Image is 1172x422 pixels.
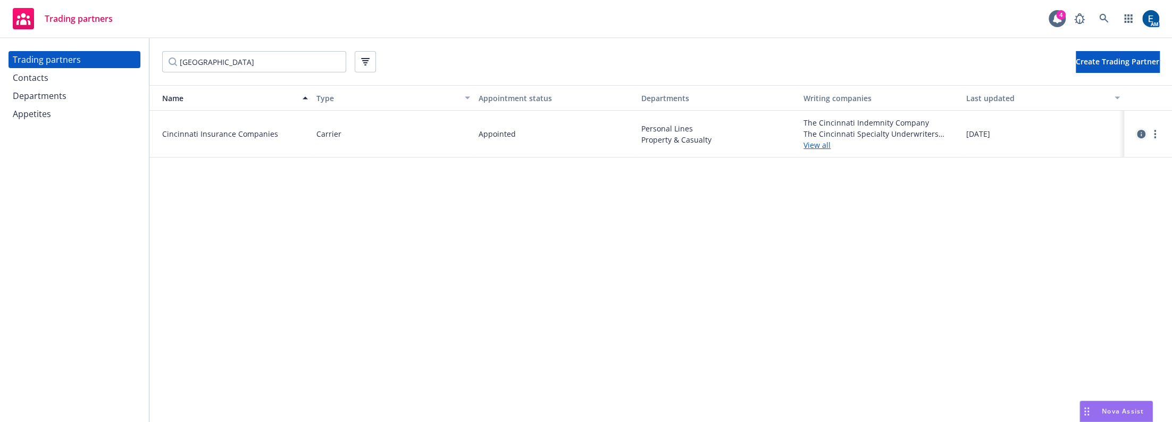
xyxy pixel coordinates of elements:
[1079,401,1153,422] button: Nova Assist
[13,87,66,104] div: Departments
[9,87,140,104] a: Departments
[479,93,633,104] div: Appointment status
[9,51,140,68] a: Trading partners
[9,69,140,86] a: Contacts
[1076,51,1159,72] button: Create Trading Partner
[312,85,475,111] button: Type
[154,93,296,104] div: Name
[316,93,459,104] div: Type
[803,139,958,151] a: View all
[1080,401,1093,421] div: Drag to move
[637,85,800,111] button: Departments
[162,128,308,139] span: Cincinnati Insurance Companies
[803,128,958,139] span: The Cincinnati Specialty Underwriters Insurance Company
[1118,8,1139,29] a: Switch app
[799,85,962,111] button: Writing companies
[474,85,637,111] button: Appointment status
[1149,128,1161,140] a: more
[1093,8,1115,29] a: Search
[1102,407,1144,416] span: Nova Assist
[803,93,958,104] div: Writing companies
[1142,10,1159,27] img: photo
[13,105,51,122] div: Appetites
[479,128,516,139] span: Appointed
[1069,8,1090,29] a: Report a Bug
[962,85,1125,111] button: Last updated
[13,51,81,68] div: Trading partners
[966,128,990,139] span: [DATE]
[9,105,140,122] a: Appetites
[641,134,796,145] span: Property & Casualty
[45,14,113,23] span: Trading partners
[1135,128,1148,140] a: circleInformation
[641,93,796,104] div: Departments
[1076,56,1159,67] span: Create Trading Partner
[803,117,958,128] span: The Cincinnati Indemnity Company
[641,123,796,134] span: Personal Lines
[13,69,48,86] div: Contacts
[149,85,312,111] button: Name
[162,51,346,72] input: Filter by keyword...
[316,128,341,139] span: Carrier
[9,4,117,34] a: Trading partners
[966,93,1109,104] div: Last updated
[1056,10,1066,20] div: 4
